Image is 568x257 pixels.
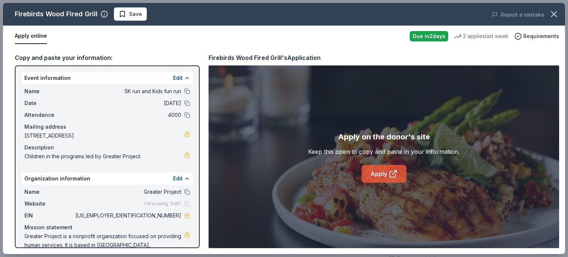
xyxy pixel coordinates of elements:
[173,174,183,183] button: Edit
[24,87,74,96] span: Name
[24,143,190,152] div: Description
[74,187,181,196] span: Greater Project
[24,122,190,131] div: Mailing address
[21,173,193,185] div: Organization information
[74,211,181,220] span: [US_EMPLOYER_IDENTIFICATION_NUMBER]
[410,31,448,41] div: Due in 2 days
[209,53,321,62] div: Firebirds Wood Fired Grill's Application
[145,201,181,207] span: Fill in using "Edit"
[24,99,74,108] span: Date
[492,10,544,19] button: Report a mistake
[338,131,430,143] div: Apply on the donor's site
[129,10,142,18] span: Save
[308,147,460,156] div: Keep this open to copy and paste in your information.
[15,53,200,62] div: Copy and paste your information:
[173,74,183,82] button: Edit
[523,32,559,41] span: Requirements
[24,152,184,161] span: Children in the programs led by Greater Project.
[454,32,508,41] div: 2 applies last week
[362,165,406,183] a: Apply
[15,8,98,20] div: Firebirds Wood Fired Grill
[514,32,559,41] button: Requirements
[24,211,74,220] span: EIN
[74,87,181,96] span: 5K run and Kids fun run
[114,7,147,21] button: Save
[24,223,190,232] div: Mission statement
[24,187,74,196] span: Name
[24,199,74,208] span: Website
[15,28,47,44] button: Apply online
[74,111,181,119] span: 4000
[74,99,181,108] span: [DATE]
[24,111,74,119] span: Attendance
[21,72,193,84] div: Event information
[24,131,184,140] span: [STREET_ADDRESS]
